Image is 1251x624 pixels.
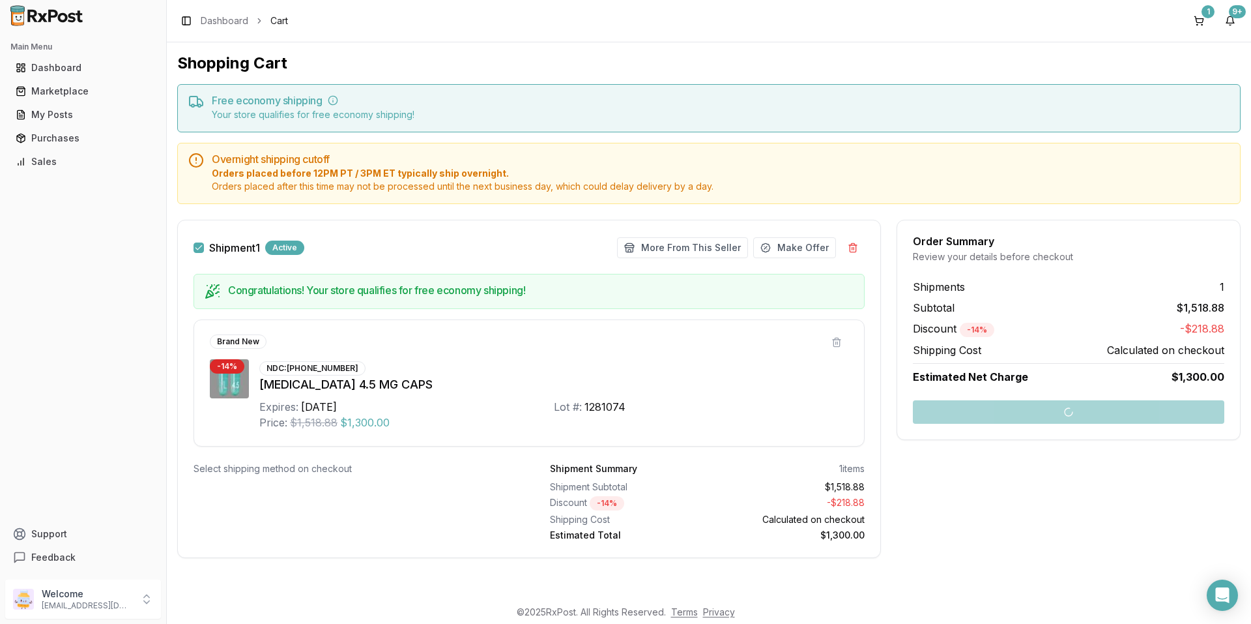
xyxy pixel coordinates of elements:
[301,399,337,415] div: [DATE]
[212,95,1229,106] h5: Free economy shipping
[209,243,260,253] label: Shipment 1
[10,126,156,150] a: Purchases
[5,522,161,546] button: Support
[42,601,132,611] p: [EMAIL_ADDRESS][DOMAIN_NAME]
[10,56,156,80] a: Dashboard
[10,80,156,103] a: Marketplace
[210,334,266,349] div: Brand New
[554,399,582,415] div: Lot #:
[1229,5,1246,18] div: 9+
[753,237,836,258] button: Make Offer
[713,496,865,511] div: - $218.88
[290,415,338,430] span: $1,518.88
[913,250,1224,263] div: Review your details before checkout
[1177,300,1224,316] span: $1,518.88
[10,42,156,52] h2: Main Menu
[1107,342,1224,358] span: Calculated on checkout
[31,551,76,564] span: Feedback
[617,237,748,258] button: More From This Seller
[212,108,1229,121] div: Your store qualifies for free economy shipping!
[259,415,287,430] div: Price:
[777,241,829,254] span: Make Offer
[270,14,288,27] span: Cart
[340,415,390,430] span: $1,300.00
[703,606,735,617] a: Privacy
[16,155,151,168] div: Sales
[210,359,244,374] div: - 14 %
[177,53,1241,74] h1: Shopping Cart
[1201,5,1215,18] div: 1
[212,180,1229,193] span: Orders placed after this time may not be processed until the next business day, which could delay...
[1180,321,1224,337] span: -$218.88
[913,300,955,316] span: Subtotal
[5,5,89,26] img: RxPost Logo
[194,462,508,475] div: Select shipping method on checkout
[259,361,366,376] div: NDC: [PHONE_NUMBER]
[201,14,288,27] nav: breadcrumb
[5,128,161,149] button: Purchases
[550,513,702,526] div: Shipping Cost
[1220,279,1224,295] span: 1
[42,587,132,601] p: Welcome
[550,529,702,542] div: Estimated Total
[913,370,1028,383] span: Estimated Net Charge
[1220,10,1241,31] button: 9+
[960,323,994,337] div: - 14 %
[16,108,151,121] div: My Posts
[1172,369,1224,385] span: $1,300.00
[265,241,304,255] div: Active
[839,462,865,475] div: 1 items
[13,589,34,610] img: User avatar
[913,236,1224,246] div: Order Summary
[10,150,156,173] a: Sales
[913,322,994,335] span: Discount
[590,496,624,511] div: - 14 %
[5,57,161,78] button: Dashboard
[10,103,156,126] a: My Posts
[5,81,161,102] button: Marketplace
[16,132,151,145] div: Purchases
[259,376,848,394] div: [MEDICAL_DATA] 4.5 MG CAPS
[671,606,698,617] a: Terms
[16,61,151,74] div: Dashboard
[713,529,865,542] div: $1,300.00
[584,399,625,415] div: 1281074
[16,85,151,98] div: Marketplace
[550,462,637,475] div: Shipment Summary
[5,151,161,172] button: Sales
[550,496,702,511] div: Discount
[1207,580,1238,611] div: Open Intercom Messenger
[5,104,161,125] button: My Posts
[212,167,1229,180] span: Orders placed before 12PM PT / 3PM ET typically ship overnight.
[259,399,298,415] div: Expires:
[1188,10,1209,31] button: 1
[713,513,865,526] div: Calculated on checkout
[228,285,854,295] h5: Congratulations! Your store qualifies for free economy shipping!
[913,342,981,358] span: Shipping Cost
[5,546,161,569] button: Feedback
[201,14,248,27] a: Dashboard
[550,481,702,494] div: Shipment Subtotal
[210,359,249,398] img: Vraylar 4.5 MG CAPS
[713,481,865,494] div: $1,518.88
[913,279,965,295] span: Shipments
[212,154,1229,164] h5: Overnight shipping cutoff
